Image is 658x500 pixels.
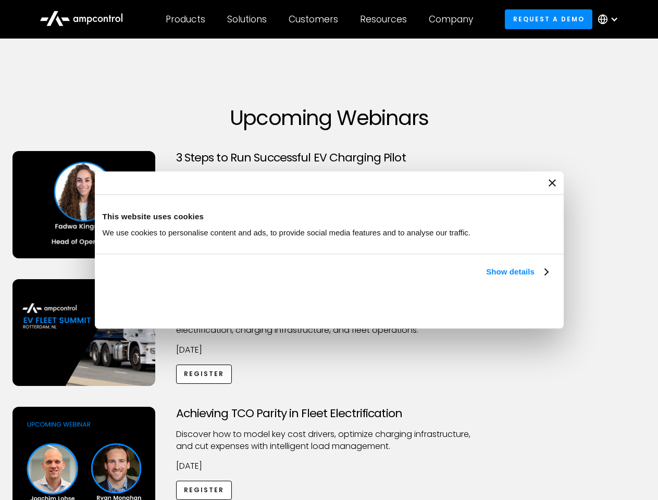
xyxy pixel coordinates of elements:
[176,344,482,356] p: [DATE]
[176,151,482,165] h3: 3 Steps to Run Successful EV Charging Pilot
[360,14,407,25] div: Resources
[176,481,232,500] a: Register
[549,179,556,186] button: Close banner
[429,14,473,25] div: Company
[227,14,267,25] div: Solutions
[166,14,205,25] div: Products
[103,228,471,237] span: We use cookies to personalise content and ads, to provide social media features and to analyse ou...
[176,365,232,384] a: Register
[402,290,552,320] button: Okay
[103,210,556,223] div: This website uses cookies
[289,14,338,25] div: Customers
[505,9,592,29] a: Request a demo
[176,429,482,452] p: Discover how to model key cost drivers, optimize charging infrastructure, and cut expenses with i...
[176,407,482,420] h3: Achieving TCO Parity in Fleet Electrification
[13,105,646,130] h1: Upcoming Webinars
[176,460,482,472] p: [DATE]
[486,266,548,278] a: Show details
